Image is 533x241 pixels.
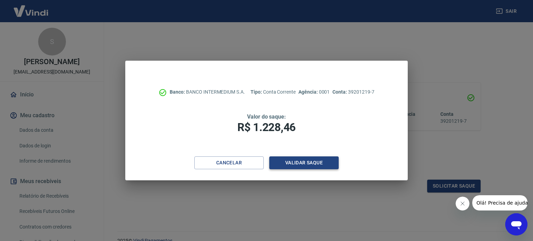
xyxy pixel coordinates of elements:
[332,88,374,96] p: 39201219-7
[247,113,286,120] span: Valor do saque:
[298,88,330,96] p: 0001
[269,156,339,169] button: Validar saque
[170,88,245,96] p: BANCO INTERMEDIUM S.A.
[237,121,296,134] span: R$ 1.228,46
[4,5,58,10] span: Olá! Precisa de ajuda?
[456,197,469,210] iframe: Fechar mensagem
[251,89,263,95] span: Tipo:
[332,89,348,95] span: Conta:
[472,195,527,210] iframe: Mensagem da empresa
[251,88,296,96] p: Conta Corrente
[194,156,264,169] button: Cancelar
[298,89,319,95] span: Agência:
[170,89,186,95] span: Banco:
[505,213,527,235] iframe: Botão para abrir a janela de mensagens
